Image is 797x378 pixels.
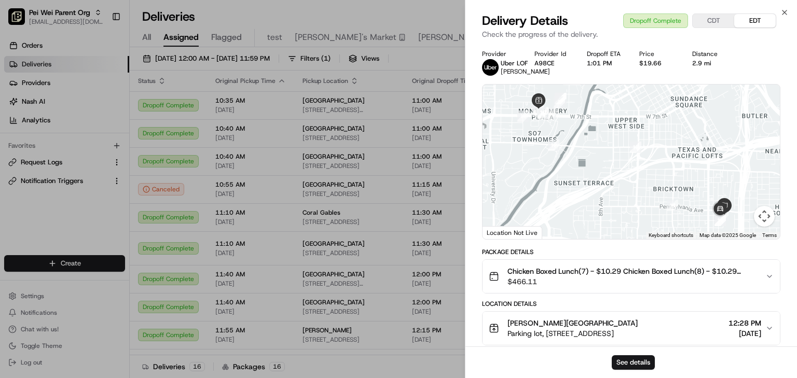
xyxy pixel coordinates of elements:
span: [PERSON_NAME] [501,67,550,76]
span: Delivery Details [482,12,568,29]
button: A98CE [534,59,554,67]
div: Price [639,50,675,58]
div: 13 [626,137,645,157]
div: Package Details [482,248,780,256]
button: [PERSON_NAME][GEOGRAPHIC_DATA]Parking lot, [STREET_ADDRESS]12:28 PM[DATE] [483,312,780,345]
span: 12:28 PM [729,318,761,328]
button: See details [612,355,655,370]
div: 2.9 mi [692,59,728,67]
button: Keyboard shortcuts [649,232,693,239]
div: 10 [533,103,553,122]
div: Location Not Live [483,226,542,239]
img: Google [485,226,519,239]
span: Map data ©2025 Google [699,232,756,238]
img: uber-new-logo.jpeg [482,59,499,76]
div: Provider [482,50,518,58]
span: [DATE] [729,328,761,339]
div: 11 [513,106,533,126]
span: Parking lot, [STREET_ADDRESS] [507,328,638,339]
div: $19.66 [639,59,675,67]
a: Terms (opens in new tab) [762,232,777,238]
span: [PERSON_NAME][GEOGRAPHIC_DATA] [507,318,638,328]
div: 14 [663,195,682,215]
div: Distance [692,50,728,58]
button: EDT [734,14,776,27]
button: CDT [693,14,734,27]
a: Open this area in Google Maps (opens a new window) [485,226,519,239]
button: Map camera controls [754,206,775,227]
div: 12 [544,135,564,155]
div: 2 [551,89,571,108]
div: 5 [549,92,569,112]
div: 4 [551,89,570,108]
div: Location Details [482,300,780,308]
div: 1:01 PM [587,59,623,67]
span: Chicken Boxed Lunch(7) - $10.29 Chicken Boxed Lunch(8) - $10.29 Steak Boxed Lunch(8) - $11.29 Ste... [507,266,757,276]
button: Chicken Boxed Lunch(7) - $10.29 Chicken Boxed Lunch(8) - $10.29 Steak Boxed Lunch(8) - $11.29 Ste... [483,260,780,293]
div: 6 [541,104,560,123]
div: Dropoff ETA [587,50,623,58]
div: Provider Id [534,50,570,58]
span: $466.11 [507,276,757,287]
span: Uber LOF [501,59,528,67]
p: Check the progress of the delivery. [482,29,780,39]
